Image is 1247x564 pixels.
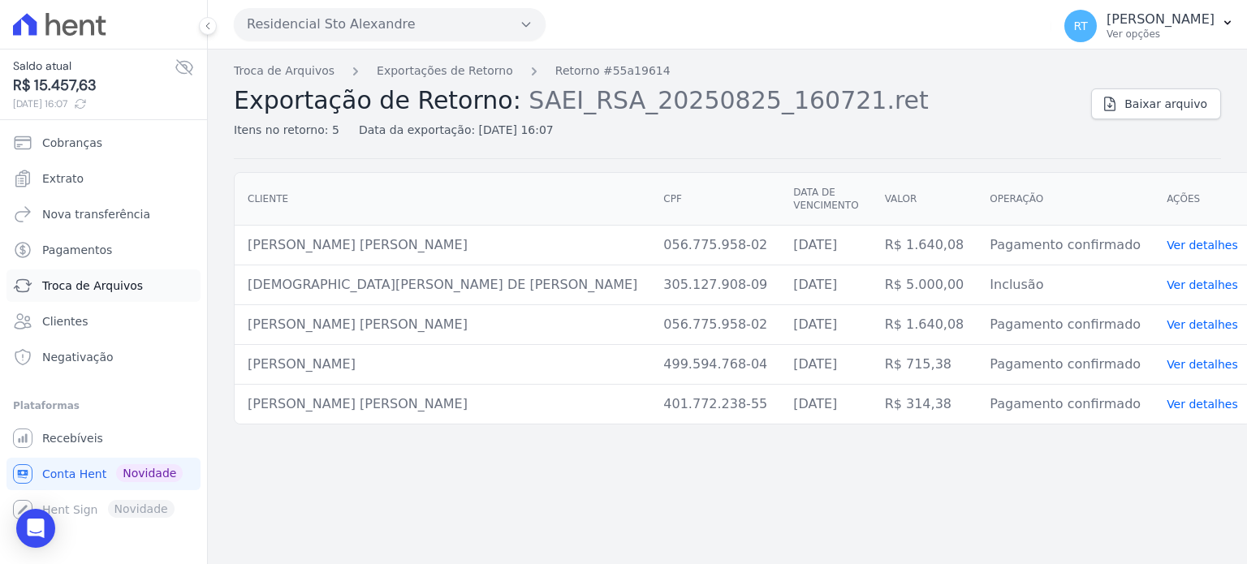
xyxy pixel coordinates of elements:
[377,62,513,80] a: Exportações de Retorno
[780,226,871,265] td: [DATE]
[977,385,1154,424] td: Pagamento confirmado
[977,305,1154,345] td: Pagamento confirmado
[6,162,201,195] a: Extrato
[234,122,339,139] div: Itens no retorno: 5
[42,278,143,294] span: Troca de Arquivos
[977,173,1154,226] th: Operação
[359,122,554,139] div: Data da exportação: [DATE] 16:07
[42,242,112,258] span: Pagamentos
[13,97,175,111] span: [DATE] 16:07
[1167,278,1238,291] a: Ver detalhes
[116,464,183,482] span: Novidade
[16,509,55,548] div: Open Intercom Messenger
[529,84,929,114] span: SAEI_RSA_20250825_160721.ret
[42,170,84,187] span: Extrato
[872,173,977,226] th: Valor
[872,265,977,305] td: R$ 5.000,00
[42,466,106,482] span: Conta Hent
[13,396,194,415] div: Plataformas
[235,265,650,305] td: [DEMOGRAPHIC_DATA][PERSON_NAME] DE [PERSON_NAME]
[13,58,175,75] span: Saldo atual
[234,86,521,114] span: Exportação de Retorno:
[872,385,977,424] td: R$ 314,38
[234,8,546,41] button: Residencial Sto Alexandre
[1167,239,1238,252] a: Ver detalhes
[6,305,201,338] a: Clientes
[780,265,871,305] td: [DATE]
[235,226,650,265] td: [PERSON_NAME] [PERSON_NAME]
[13,75,175,97] span: R$ 15.457,63
[650,173,780,226] th: CPF
[650,345,780,385] td: 499.594.768-04
[650,265,780,305] td: 305.127.908-09
[1167,318,1238,331] a: Ver detalhes
[6,341,201,373] a: Negativação
[235,173,650,226] th: Cliente
[977,345,1154,385] td: Pagamento confirmado
[234,62,334,80] a: Troca de Arquivos
[977,226,1154,265] td: Pagamento confirmado
[977,265,1154,305] td: Inclusão
[42,135,102,151] span: Cobranças
[1167,358,1238,371] a: Ver detalhes
[6,458,201,490] a: Conta Hent Novidade
[1167,398,1238,411] a: Ver detalhes
[780,305,871,345] td: [DATE]
[872,345,977,385] td: R$ 715,38
[650,385,780,424] td: 401.772.238-55
[1107,11,1215,28] p: [PERSON_NAME]
[42,313,88,329] span: Clientes
[235,345,650,385] td: [PERSON_NAME]
[1107,28,1215,41] p: Ver opções
[650,226,780,265] td: 056.775.958-02
[1124,96,1207,112] span: Baixar arquivo
[1051,3,1247,49] button: RT [PERSON_NAME] Ver opções
[6,198,201,230] a: Nova transferência
[555,62,671,80] a: Retorno #55a19614
[6,234,201,266] a: Pagamentos
[235,305,650,345] td: [PERSON_NAME] [PERSON_NAME]
[872,305,977,345] td: R$ 1.640,08
[42,206,150,222] span: Nova transferência
[780,345,871,385] td: [DATE]
[650,305,780,345] td: 056.775.958-02
[872,226,977,265] td: R$ 1.640,08
[6,269,201,302] a: Troca de Arquivos
[6,422,201,454] a: Recebíveis
[234,62,1078,80] nav: Breadcrumb
[42,430,103,446] span: Recebíveis
[6,127,201,159] a: Cobranças
[13,127,194,526] nav: Sidebar
[780,173,871,226] th: Data de vencimento
[780,385,871,424] td: [DATE]
[1091,88,1221,119] a: Baixar arquivo
[235,385,650,424] td: [PERSON_NAME] [PERSON_NAME]
[1073,20,1087,32] span: RT
[42,349,114,365] span: Negativação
